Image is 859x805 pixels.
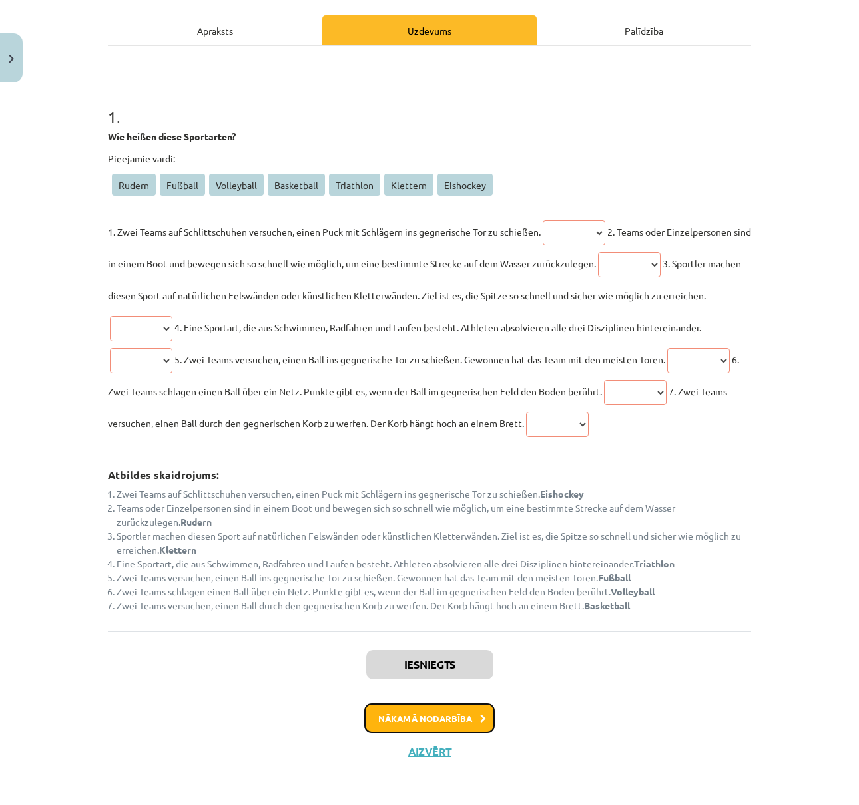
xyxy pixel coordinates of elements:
[117,599,751,613] li: Zwei Teams versuchen, einen Ball durch den gegnerischen Korb zu werfen. Der Korb hängt hoch an ei...
[180,516,212,528] strong: Rudern
[117,501,751,529] li: Teams oder Einzelpersonen sind in einem Boot und bewegen sich so schnell wie möglich, um eine bes...
[108,226,541,238] span: 1. Zwei Teams auf Schlittschuhen versuchen, einen Puck mit Schlägern ins gegnerische Tor zu schie...
[322,15,537,45] div: Uzdevums
[9,55,14,63] img: icon-close-lesson-0947bae3869378f0d4975bcd49f059093ad1ed9edebbc8119c70593378902aed.svg
[329,174,380,196] span: Triathlon
[117,487,751,501] li: Zwei Teams auf Schlittschuhen versuchen, einen Puck mit Schlägern ins gegnerische Tor zu schießen.
[117,571,751,585] li: Zwei Teams versuchen, einen Ball ins gegnerische Tor zu schießen. Gewonnen hat das Team mit den m...
[108,15,322,45] div: Apraksts
[384,174,433,196] span: Klettern
[611,585,655,597] strong: Volleyball
[366,650,493,679] button: Iesniegts
[209,174,264,196] span: Volleyball
[108,130,236,142] strong: Wie heißen diese Sportarten?
[160,174,205,196] span: Fußball
[364,703,495,734] button: Nākamā nodarbība
[537,15,751,45] div: Palīdzība
[108,152,751,166] p: Pieejamie vārdi:
[437,174,493,196] span: Eishockey
[174,321,701,333] span: 4. Eine Sportart, die aus Schwimmen, Radfahren und Laufen besteht. Athleten absolvieren alle drei...
[117,585,751,599] li: Zwei Teams schlagen einen Ball über ein Netz. Punkte gibt es, wenn der Ball im gegnerischen Feld ...
[268,174,325,196] span: Basketball
[174,353,665,365] span: 5. Zwei Teams versuchen, einen Ball ins gegnerische Tor zu schießen. Gewonnen hat das Team mit de...
[112,174,156,196] span: Rudern
[117,557,751,571] li: Eine Sportart, die aus Schwimmen, Radfahren und Laufen besteht. Athleten absolvieren alle drei Di...
[117,529,751,557] li: Sportler machen diesen Sport auf natürlichen Felswänden oder künstlichen Kletterwänden. Ziel ist ...
[540,488,584,500] strong: Eishockey
[108,459,751,483] h3: Atbildes skaidrojums:
[598,571,631,583] strong: Fußball
[584,599,630,611] strong: Basketball
[634,558,675,569] strong: Triathlon
[159,544,196,556] strong: Klettern
[108,84,751,126] h1: 1 .
[404,745,455,758] button: Aizvērt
